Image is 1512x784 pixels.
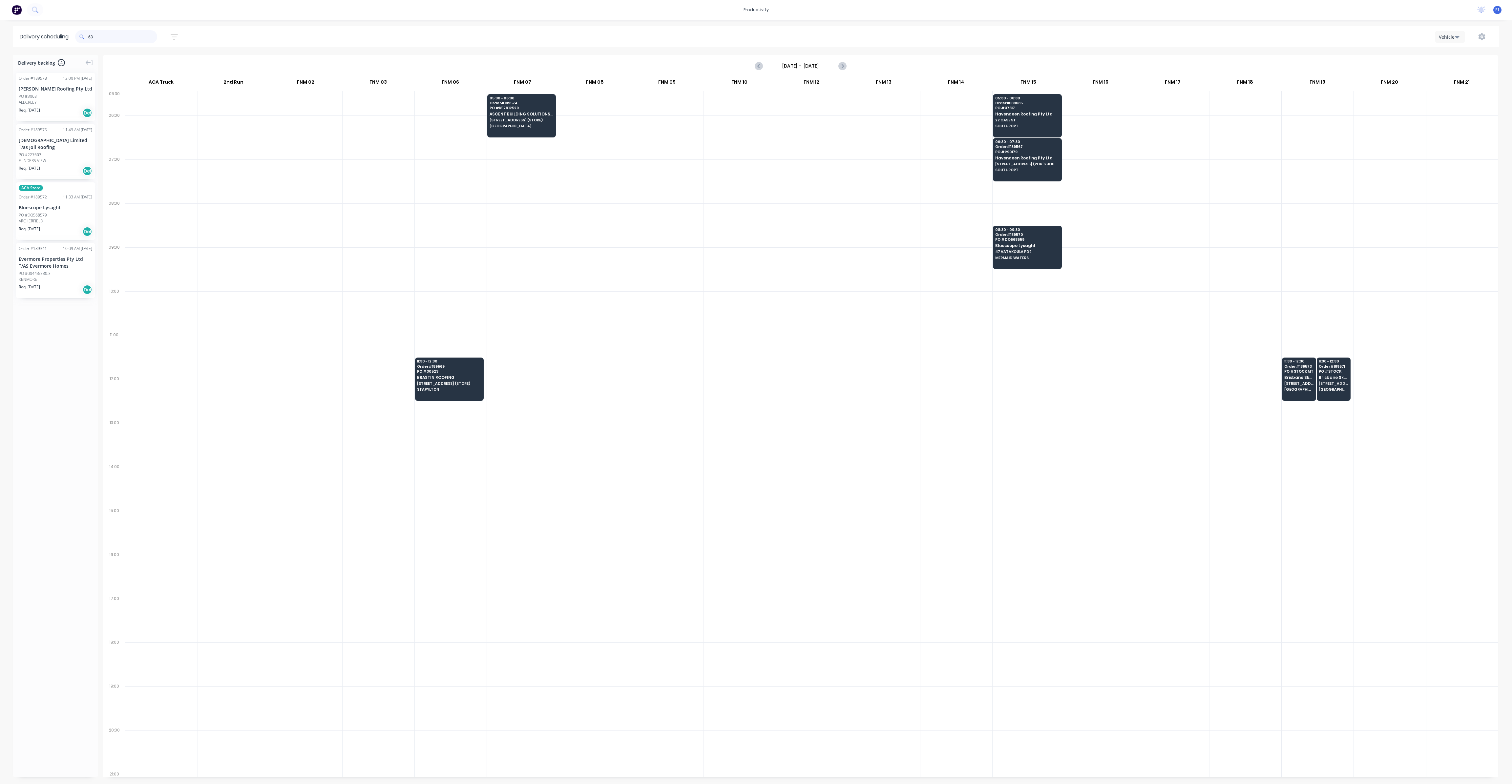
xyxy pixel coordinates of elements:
span: F1 [1495,7,1500,13]
div: FNM 03 [342,76,414,91]
div: 09:00 [103,243,125,287]
span: Delivery backlog [18,59,55,66]
span: Req. [DATE] [19,226,40,232]
span: MERMAID WATERS [995,256,1059,260]
img: Factory [12,5,22,15]
div: Del [82,166,92,176]
span: PO # 30523 [417,369,481,373]
span: 06:30 - 07:30 [995,140,1059,144]
span: 08:30 - 09:30 [995,228,1059,232]
span: PO # STOCK [1319,369,1348,373]
div: 12:00 [103,375,125,419]
div: Vehicle [1439,33,1458,40]
span: PO # 37817 [995,106,1059,110]
div: PO #3068 [19,93,37,99]
div: KENMORE [19,277,92,282]
div: Delivery scheduling [13,26,75,47]
div: FLINDERS VIEW [19,158,92,164]
span: Havendeen Roofing Pty Ltd [995,156,1059,160]
input: Search for orders [88,30,157,43]
span: Req. [DATE] [19,284,40,290]
div: 19:00 [103,682,125,726]
div: Order # 189572 [19,194,47,200]
span: ASCENT BUILDING SOLUTIONS PTY LTD [490,112,553,116]
span: Order # 189573 [1284,364,1314,368]
span: Order # 189635 [995,101,1059,105]
div: Bluescope Lysaght [19,204,92,211]
div: productivity [740,5,772,15]
span: ACA Store [19,185,43,191]
div: [DEMOGRAPHIC_DATA] Limited T/as Joii Roofing [19,137,92,151]
span: Brisbane Skylights & Ventilation Systems [1319,375,1348,380]
div: 08:00 [103,199,125,243]
div: 17:00 [103,595,125,639]
span: 47 VATAKOULA PDE [995,250,1059,254]
span: Order # 189571 [1319,364,1348,368]
div: 21:00 [103,770,125,778]
button: Vehicle [1435,31,1465,43]
div: 13:00 [103,419,125,463]
div: FNM 06 [414,76,486,91]
span: 05:30 - 06:30 [995,96,1059,100]
span: SOUTHPORT [995,124,1059,128]
span: BRASTIN ROOFING [417,375,481,380]
span: 11:30 - 12:30 [1319,359,1348,363]
span: STAPYLTON [417,387,481,391]
div: Order # 189575 [19,127,47,133]
div: FNM 10 [703,76,775,91]
span: Brisbane Skylights & Ventilation Systems [1284,375,1314,380]
span: Req. [DATE] [19,107,40,113]
div: ALDERLEY [19,99,92,105]
span: [STREET_ADDRESS] (ROB'S HOUSE) [995,162,1059,166]
div: FNM 02 [270,76,342,91]
div: 14:00 [103,463,125,507]
div: FNM 21 [1426,76,1498,91]
div: FNM 12 [776,76,848,91]
span: 22 CASE ST [995,118,1059,122]
div: 18:00 [103,638,125,682]
div: Del [82,108,92,118]
div: 06:00 [103,112,125,155]
span: Req. [DATE] [19,165,40,171]
span: [GEOGRAPHIC_DATA] [490,124,553,128]
span: Order # 189570 [995,233,1059,237]
span: [STREET_ADDRESS] (STORE) [1319,382,1348,385]
div: 07:00 [103,155,125,199]
div: 11:00 [103,331,125,375]
span: [GEOGRAPHIC_DATA] [1319,387,1348,391]
div: 11:49 AM [DATE] [63,127,92,133]
span: Bluescope Lysaght [995,243,1059,248]
div: Del [82,227,92,237]
div: FNM 19 [1281,76,1353,91]
div: FNM 13 [848,76,920,91]
span: 4 [58,59,65,66]
span: [GEOGRAPHIC_DATA] [1284,387,1314,391]
div: 2nd Run [198,76,269,91]
span: Order # 189567 [995,145,1059,149]
span: PO # DQ568559 [995,237,1059,241]
span: [STREET_ADDRESS] (STORE) [1284,382,1314,385]
div: PO #227603 [19,152,41,158]
div: Evermore Properties Pty Ltd T/AS Evermore Homes [19,256,92,269]
div: 10:09 AM [DATE] [63,246,92,252]
span: SOUTHPORT [995,168,1059,172]
div: FNM 09 [631,76,703,91]
div: 05:30 [103,90,125,112]
div: 12:00 PM [DATE] [63,75,92,81]
span: 11:30 - 12:30 [417,359,481,363]
div: 11:33 AM [DATE] [63,194,92,200]
div: PO #00443/530.3 [19,271,51,277]
span: Havendeen Roofing Pty Ltd [995,112,1059,116]
div: FNM 20 [1354,76,1425,91]
div: Order # 189341 [19,246,47,252]
span: 11:30 - 12:30 [1284,359,1314,363]
div: FNM 17 [1137,76,1209,91]
span: 05:30 - 06:30 [490,96,553,100]
div: FNM 18 [1209,76,1281,91]
div: FNM 16 [1064,76,1136,91]
div: FNM 14 [920,76,992,91]
div: Order # 189578 [19,75,47,81]
span: Order # 189569 [417,364,481,368]
div: 16:00 [103,551,125,595]
div: [PERSON_NAME] Roofing Pty Ltd [19,85,92,92]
